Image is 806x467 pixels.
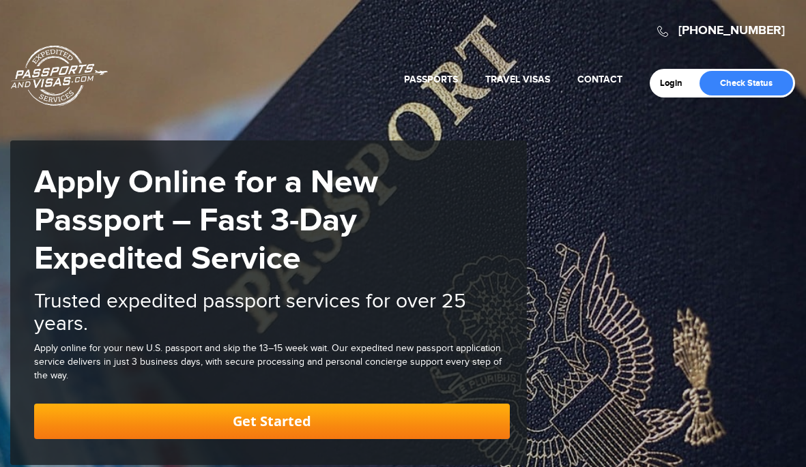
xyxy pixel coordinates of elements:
a: Travel Visas [485,74,550,85]
a: Contact [577,74,622,85]
a: Passports & [DOMAIN_NAME] [11,45,108,106]
a: [PHONE_NUMBER] [678,23,785,38]
strong: Apply Online for a New Passport – Fast 3-Day Expedited Service [34,163,378,279]
div: Apply online for your new U.S. passport and skip the 13–15 week wait. Our expedited new passport ... [34,342,510,383]
a: Login [660,78,692,89]
a: Get Started [34,404,510,439]
a: Passports [404,74,458,85]
a: Check Status [700,71,793,95]
h2: Trusted expedited passport services for over 25 years. [34,290,510,335]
